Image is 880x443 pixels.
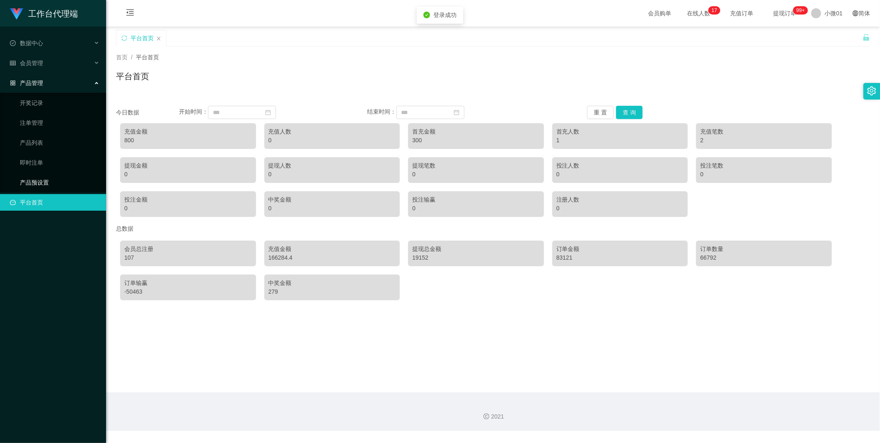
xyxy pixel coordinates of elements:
img: logo.9652507e.png [10,8,23,20]
div: 19152 [412,253,540,262]
i: 图标： 设置 [867,86,876,95]
div: 首充金额 [412,127,540,136]
div: 107 [124,253,252,262]
div: 充值金额 [124,127,252,136]
sup: 941 [793,6,808,15]
button: 重 置 [587,106,614,119]
div: 投注金额 [124,195,252,204]
div: 0 [268,136,396,145]
div: 83121 [556,253,684,262]
a: 产品预设置 [20,174,99,191]
div: 订单输赢 [124,279,252,287]
font: 会员管理 [20,60,43,66]
p: 1 [712,6,715,15]
h1: 工作台代理端 [28,0,78,27]
div: 0 [412,204,540,213]
p: 7 [714,6,717,15]
div: 首充人数 [556,127,684,136]
div: 0 [412,170,540,179]
div: 提现金额 [124,161,252,170]
font: 简体 [858,10,870,17]
span: / [131,54,133,61]
div: -50463 [124,287,252,296]
h1: 平台首页 [116,70,149,83]
i: 图标： 日历 [454,110,459,115]
div: 279 [268,287,396,296]
a: 图标： 仪表板平台首页 [10,194,99,211]
div: 投注笔数 [700,161,828,170]
span: 登录成功 [433,12,457,18]
i: 图标： 解锁 [863,34,870,41]
span: 开始时间： [179,109,208,115]
i: 图标： 关闭 [156,36,161,41]
div: 提现人数 [268,161,396,170]
i: 图标： global [853,10,858,16]
div: 800 [124,136,252,145]
div: 投注人数 [556,161,684,170]
div: 充值笔数 [700,127,828,136]
button: 查 询 [616,106,643,119]
font: 数据中心 [20,40,43,46]
div: 中奖金额 [268,195,396,204]
div: 总数据 [116,221,870,236]
div: 订单数量 [700,245,828,253]
div: 充值金额 [268,245,396,253]
a: 即时注单 [20,154,99,171]
div: 300 [412,136,540,145]
div: 提现总金额 [412,245,540,253]
i: 图标： 同步 [121,35,127,41]
div: 0 [268,170,396,179]
div: 注册人数 [556,195,684,204]
div: 今日数据 [116,108,179,117]
div: 166284.4 [268,253,396,262]
i: 图标： AppStore-O [10,80,16,86]
a: 产品列表 [20,134,99,151]
font: 在线人数 [687,10,710,17]
i: 图标：check-circle [423,12,430,18]
font: 充值订单 [730,10,753,17]
a: 注单管理 [20,114,99,131]
font: 2021 [491,413,504,420]
font: 提现订单 [773,10,796,17]
div: 投注输赢 [412,195,540,204]
i: 图标： table [10,60,16,66]
i: 图标： check-circle-o [10,40,16,46]
div: 0 [700,170,828,179]
span: 首页 [116,54,128,61]
i: 图标： 日历 [265,110,271,115]
div: 1 [556,136,684,145]
div: 2 [700,136,828,145]
div: 0 [124,204,252,213]
span: 平台首页 [136,54,159,61]
a: 开奖记录 [20,95,99,111]
sup: 17 [708,6,720,15]
a: 工作台代理端 [10,10,78,17]
div: 会员总注册 [124,245,252,253]
i: 图标： 版权所有 [484,414,489,419]
div: 0 [124,170,252,179]
div: 0 [268,204,396,213]
div: 0 [556,204,684,213]
font: 产品管理 [20,80,43,86]
span: 结束时间： [367,109,396,115]
div: 订单金额 [556,245,684,253]
div: 0 [556,170,684,179]
i: 图标： menu-fold [116,0,144,27]
div: 平台首页 [131,30,154,46]
div: 中奖金额 [268,279,396,287]
div: 提现笔数 [412,161,540,170]
div: 66792 [700,253,828,262]
div: 充值人数 [268,127,396,136]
